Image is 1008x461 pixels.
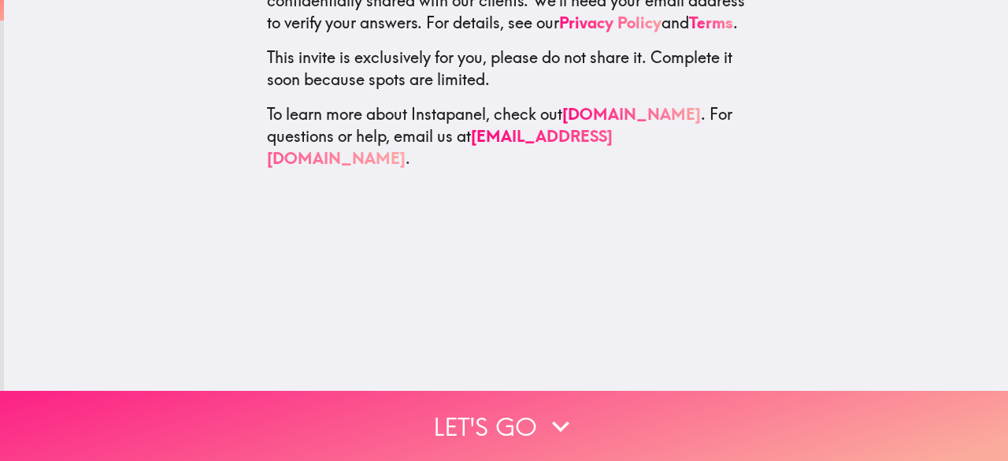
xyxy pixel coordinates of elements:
[267,102,746,169] p: To learn more about Instapanel, check out . For questions or help, email us at .
[267,46,746,90] p: This invite is exclusively for you, please do not share it. Complete it soon because spots are li...
[689,12,733,32] a: Terms
[562,103,701,123] a: [DOMAIN_NAME]
[267,125,613,167] a: [EMAIL_ADDRESS][DOMAIN_NAME]
[559,12,661,32] a: Privacy Policy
